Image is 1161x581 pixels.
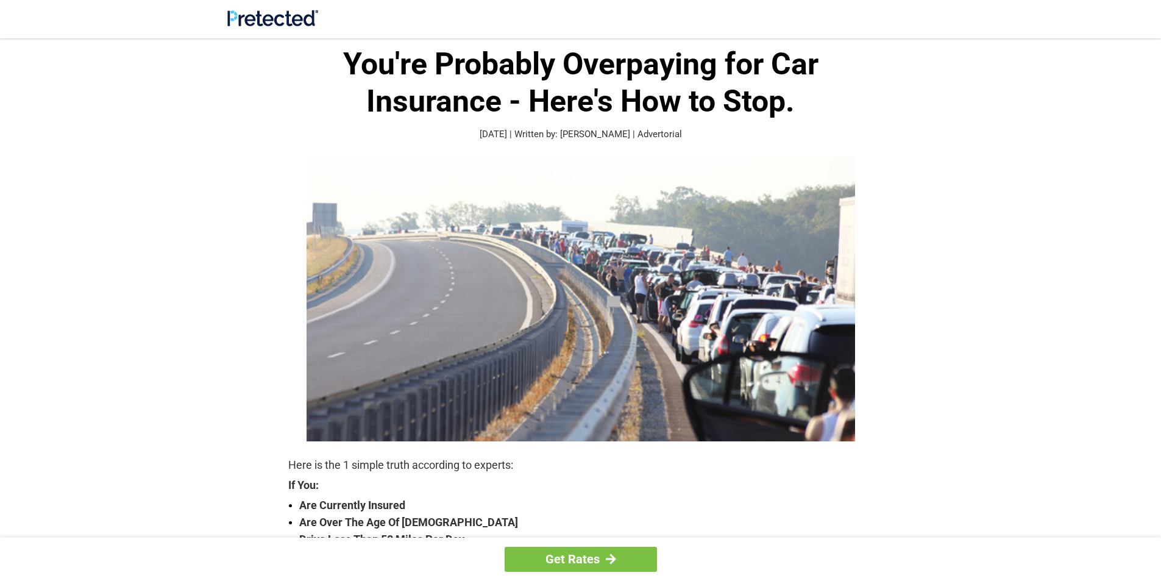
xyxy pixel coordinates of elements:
p: Here is the 1 simple truth according to experts: [288,457,873,474]
strong: If You: [288,480,873,491]
img: Site Logo [227,10,318,26]
h1: You're Probably Overpaying for Car Insurance - Here's How to Stop. [288,46,873,120]
p: [DATE] | Written by: [PERSON_NAME] | Advertorial [288,127,873,141]
a: Site Logo [227,17,318,29]
strong: Drive Less Than 50 Miles Per Day [299,531,873,548]
a: Get Rates [505,547,657,572]
strong: Are Over The Age Of [DEMOGRAPHIC_DATA] [299,514,873,531]
strong: Are Currently Insured [299,497,873,514]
